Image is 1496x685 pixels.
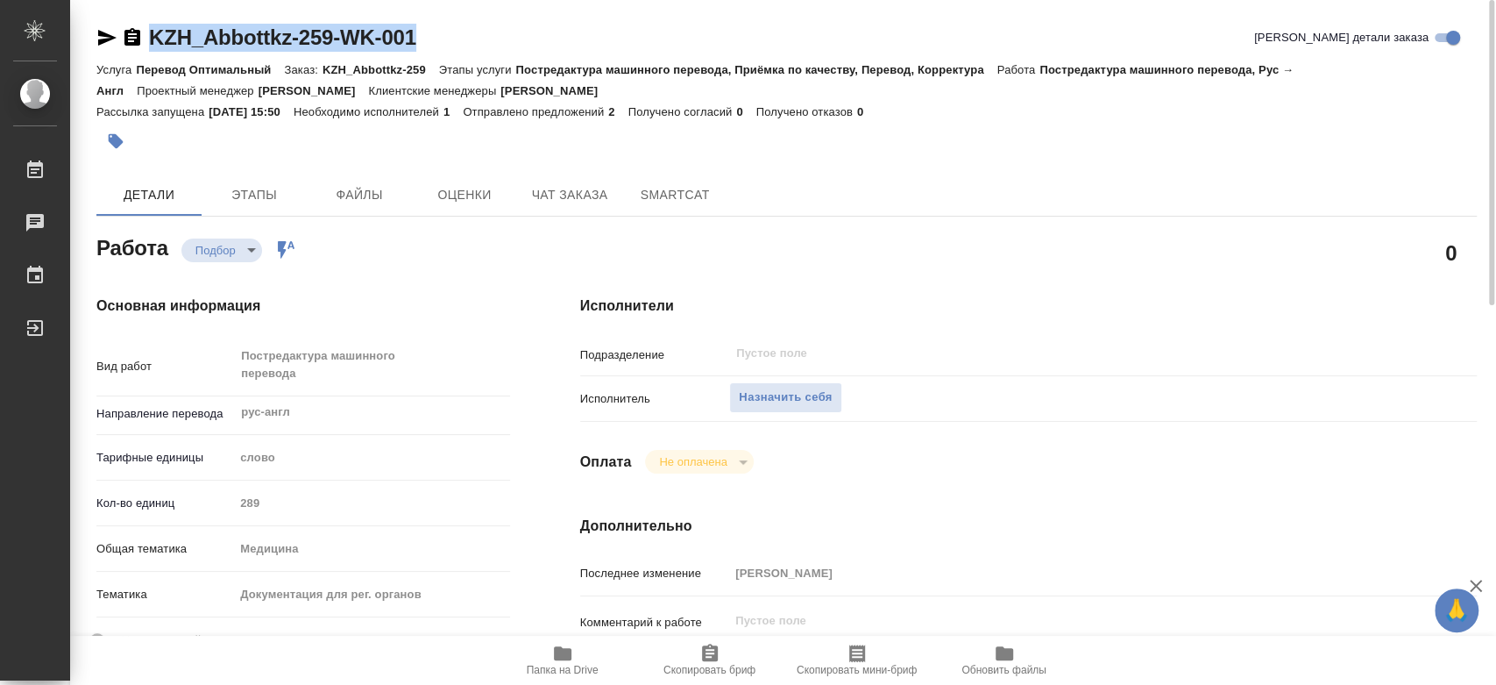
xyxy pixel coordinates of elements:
div: Подбор [181,239,262,262]
div: Медицина [234,534,509,564]
h2: 0 [1445,238,1457,268]
p: [PERSON_NAME] [500,84,611,97]
button: Скопировать ссылку для ЯМессенджера [96,27,117,48]
p: Постредактура машинного перевода, Приёмка по качеству, Перевод, Корректура [516,63,997,76]
p: Клиентские менеджеры [369,84,501,97]
p: Комментарий к работе [580,614,730,631]
h2: Работа [96,231,168,262]
button: Не оплачена [654,454,732,469]
button: Скопировать ссылку [122,27,143,48]
p: Тематика [96,586,234,603]
input: Пустое поле [234,490,509,516]
p: KZH_Abbottkz-259 [323,63,439,76]
span: Папка на Drive [527,664,599,676]
button: Папка на Drive [489,636,636,685]
input: Пустое поле [729,560,1401,586]
button: Скопировать бриф [636,636,783,685]
a: KZH_Abbottkz-259-WK-001 [149,25,416,49]
input: Пустое поле [734,343,1360,364]
p: Работа [997,63,1040,76]
button: Подбор [190,243,241,258]
span: Этапы [212,184,296,206]
p: [DATE] 15:50 [209,105,294,118]
p: 2 [608,105,627,118]
p: 0 [857,105,876,118]
p: Перевод Оптимальный [136,63,284,76]
span: [PERSON_NAME] детали заказа [1254,29,1429,46]
h4: Исполнители [580,296,1477,317]
span: Файлы [317,184,401,206]
h4: Основная информация [96,296,510,317]
p: Общая тематика [96,540,234,558]
div: Подбор [645,450,753,474]
h4: Оплата [580,452,632,473]
span: 🙏 [1442,592,1471,629]
span: Чат заказа [528,184,612,206]
button: 🙏 [1435,589,1478,632]
p: [PERSON_NAME] [259,84,369,97]
div: слово [234,443,509,473]
p: Отправлено предложений [463,105,608,118]
button: Назначить себя [729,382,841,413]
p: Этапы услуги [439,63,516,76]
p: Необходимо исполнителей [294,105,443,118]
button: Добавить тэг [96,122,135,161]
p: Рассылка запущена [96,105,209,118]
span: Скопировать мини-бриф [797,664,917,676]
p: Последнее изменение [580,565,730,582]
p: Проектный менеджер [137,84,258,97]
p: Кол-во единиц [96,495,234,512]
button: Скопировать мини-бриф [783,636,931,685]
p: 1 [443,105,463,118]
p: Направление перевода [96,405,234,423]
p: Тарифные единицы [96,449,234,467]
span: Скопировать бриф [663,664,755,676]
p: Исполнитель [580,390,730,408]
p: 0 [736,105,755,118]
span: Обновить файлы [961,664,1046,676]
span: Нотариальный заказ [122,631,233,649]
p: Услуга [96,63,136,76]
p: Вид работ [96,358,234,375]
h4: Дополнительно [580,516,1477,537]
span: Оценки [422,184,507,206]
span: Назначить себя [739,388,832,408]
span: SmartCat [633,184,717,206]
p: Подразделение [580,346,730,364]
p: Заказ: [284,63,322,76]
div: Документация для рег. органов [234,580,509,610]
p: Получено отказов [756,105,857,118]
span: Детали [107,184,191,206]
button: Обновить файлы [931,636,1078,685]
p: Получено согласий [628,105,737,118]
